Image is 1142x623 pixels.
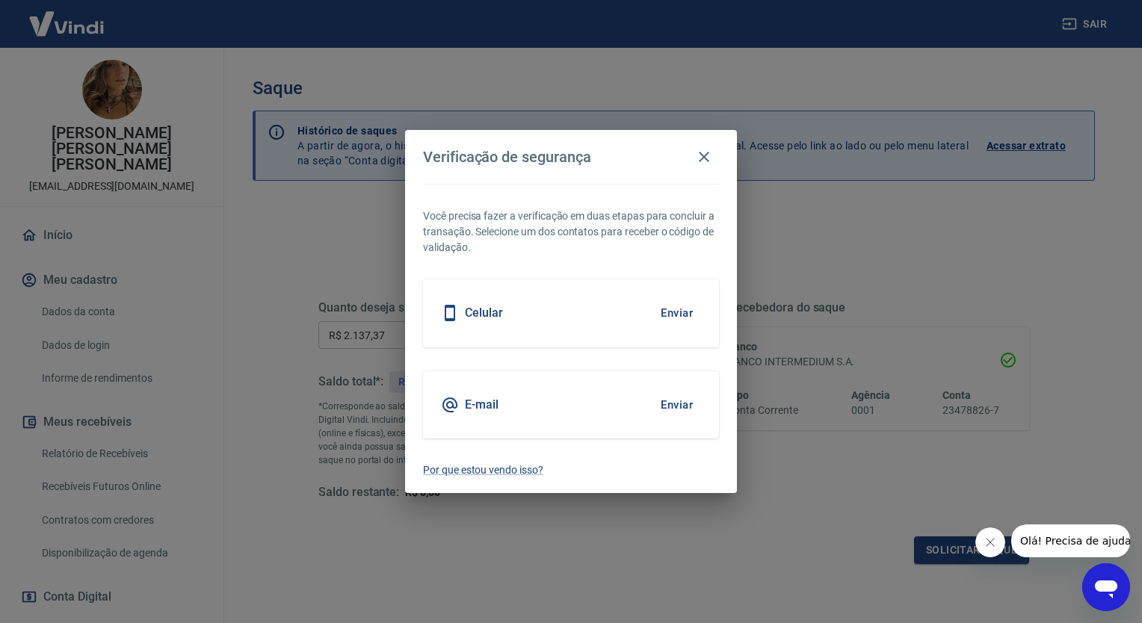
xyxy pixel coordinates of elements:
iframe: Mensagem da empresa [1011,524,1130,557]
iframe: Fechar mensagem [975,527,1005,557]
a: Por que estou vendo isso? [423,462,719,478]
button: Enviar [652,389,701,421]
button: Enviar [652,297,701,329]
h5: E-mail [465,397,499,412]
iframe: Botão para abrir a janela de mensagens [1082,563,1130,611]
p: Você precisa fazer a verificação em duas etapas para concluir a transação. Selecione um dos conta... [423,208,719,255]
h5: Celular [465,306,503,320]
span: Olá! Precisa de ajuda? [9,10,126,22]
h4: Verificação de segurança [423,148,591,166]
